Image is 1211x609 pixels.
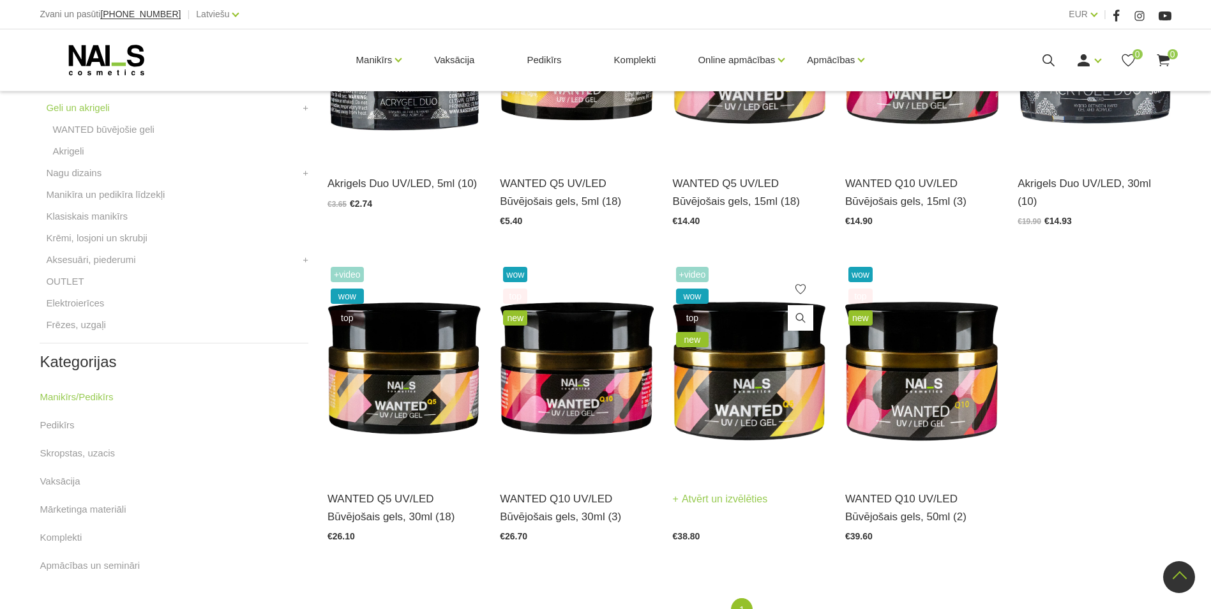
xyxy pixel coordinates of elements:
span: €5.40 [500,216,522,226]
span: €3.65 [327,200,347,209]
a: WANTED Q10 UV/LED Būvējošais gels, 50ml (2) [845,490,998,525]
a: Skropstas, uzacis [40,446,115,461]
a: WANTED Q10 UV/LED Būvējošais gels, 30ml (3) [500,490,653,525]
a: Vaksācija [424,29,485,91]
span: €14.40 [673,216,700,226]
a: Krēmi, losjoni un skrubji [46,230,147,246]
div: Zvani un pasūti [40,6,181,22]
a: Apmācības un semināri [40,558,140,573]
img: Gels WANTED NAILS cosmetics tehniķu komanda ir radījusi gelu, kas ilgi jau ir katra meistara mekl... [673,264,826,474]
span: €26.10 [327,531,355,541]
a: 0 [1155,52,1171,68]
span: top [331,310,364,326]
a: Online apmācības [698,34,775,86]
span: new [503,310,527,326]
a: Elektroierīces [46,296,104,311]
a: WANTED Q5 UV/LED Būvējošais gels, 5ml (18) [500,175,653,209]
a: + [303,100,308,116]
span: top [503,289,527,304]
a: Komplekti [604,29,666,91]
a: Vaksācija [40,474,80,489]
a: Manikīra un pedikīra līdzekļi [46,187,165,202]
span: €39.60 [845,531,873,541]
span: 0 [1168,49,1178,59]
a: Apmācības [807,34,855,86]
a: 0 [1120,52,1136,68]
span: | [1104,6,1106,22]
span: new [676,332,709,347]
span: new [848,310,873,326]
a: Akrigels Duo UV/LED, 30ml (10) [1018,175,1171,209]
span: wow [848,267,873,282]
a: Komplekti [40,530,82,545]
img: Gels WANTED NAILS cosmetics tehniķu komanda ir radījusi gelu, kas ilgi jau ir katra meistara mekl... [845,264,998,474]
span: 0 [1132,49,1143,59]
a: Atvērt un izvēlēties [673,490,768,508]
a: Akrigels Duo UV/LED, 5ml (10) [327,175,481,192]
a: Nagu dizains [46,165,102,181]
img: Gels WANTED NAILS cosmetics tehniķu komanda ir radījusi gelu, kas ilgi jau ir katra meistara mekl... [500,264,653,474]
a: [PHONE_NUMBER] [100,10,181,19]
a: WANTED Q10 UV/LED Būvējošais gels, 15ml (3) [845,175,998,209]
span: €19.90 [1018,217,1041,226]
span: €14.90 [845,216,873,226]
span: wow [331,289,364,304]
a: Klasiskais manikīrs [46,209,128,224]
a: OUTLET [46,274,84,289]
span: [PHONE_NUMBER] [100,9,181,19]
img: Gels WANTED NAILS cosmetics tehniķu komanda ir radījusi gelu, kas ilgi jau ir katra meistara mekl... [327,264,481,474]
a: Mārketinga materiāli [40,502,126,517]
span: +Video [331,267,364,282]
span: €2.74 [350,199,372,209]
h2: Kategorijas [40,354,308,370]
a: Aksesuāri, piederumi [46,252,135,267]
span: top [676,310,709,326]
a: EUR [1069,6,1088,22]
a: + [303,165,308,181]
a: Akrigeli [52,144,84,159]
a: Pedikīrs [516,29,571,91]
a: Pedikīrs [40,417,74,433]
span: top [848,289,873,304]
span: | [187,6,190,22]
a: Geli un akrigeli [46,100,109,116]
a: Manikīrs/Pedikīrs [40,389,113,405]
a: WANTED Q5 UV/LED Būvējošais gels, 15ml (18) [673,175,826,209]
a: + [303,252,308,267]
span: €38.80 [673,531,700,541]
a: Latviešu [196,6,229,22]
span: wow [676,289,709,304]
a: WANTED Q5 UV/LED Būvējošais gels, 30ml (18) [327,490,481,525]
a: WANTED būvējošie geli [52,122,154,137]
span: €26.70 [500,531,527,541]
a: Frēzes, uzgaļi [46,317,105,333]
span: €14.93 [1044,216,1072,226]
span: +Video [676,267,709,282]
a: Manikīrs [356,34,393,86]
span: wow [503,267,527,282]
